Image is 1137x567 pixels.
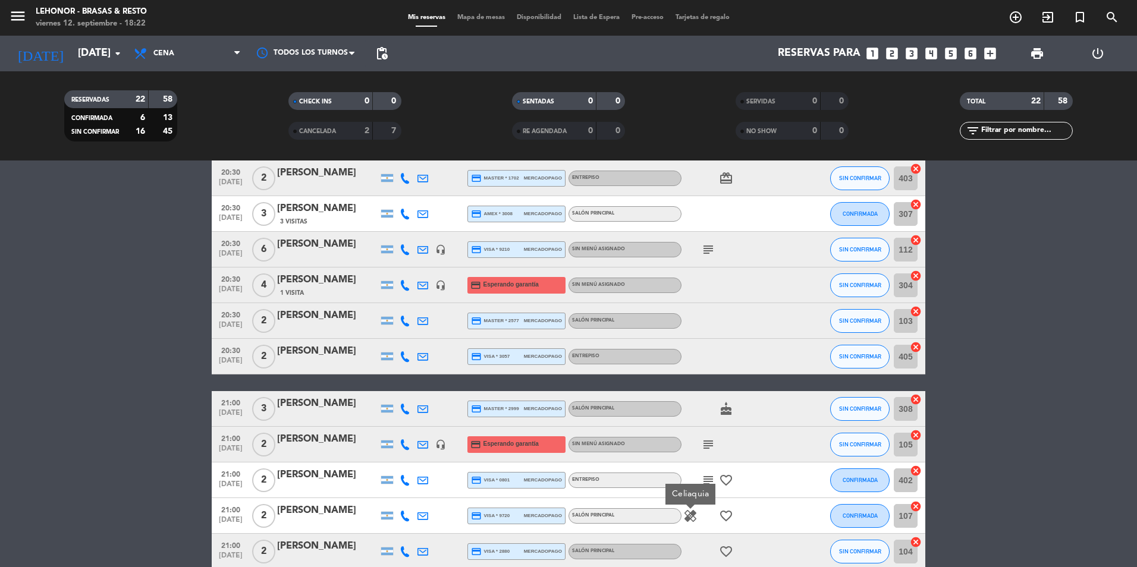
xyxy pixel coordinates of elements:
[216,343,246,357] span: 20:30
[216,467,246,480] span: 21:00
[524,476,562,484] span: mercadopago
[36,18,147,30] div: viernes 12. septiembre - 18:22
[524,210,562,218] span: mercadopago
[839,548,881,555] span: SIN CONFIRMAR
[277,431,378,447] div: [PERSON_NAME]
[216,409,246,423] span: [DATE]
[216,307,246,321] span: 20:30
[216,516,246,530] span: [DATE]
[216,272,246,285] span: 20:30
[252,238,275,262] span: 6
[524,317,562,325] span: mercadopago
[701,473,715,487] i: subject
[216,236,246,250] span: 20:30
[471,546,482,557] i: credit_card
[216,395,246,409] span: 21:00
[839,282,881,288] span: SIN CONFIRMAR
[252,202,275,226] span: 3
[402,14,451,21] span: Mis reservas
[1105,10,1119,24] i: search
[9,7,27,25] i: menu
[524,405,562,412] span: mercadopago
[830,468,890,492] button: CONFIRMADA
[136,127,145,136] strong: 16
[470,280,481,291] i: credit_card
[471,475,482,486] i: credit_card
[830,504,890,528] button: CONFIRMADA
[277,201,378,216] div: [PERSON_NAME]
[746,128,777,134] span: NO SHOW
[812,127,817,135] strong: 0
[572,211,614,216] span: SALÓN PRINCIPAL
[843,477,878,483] span: CONFIRMADA
[910,536,922,548] i: cancel
[471,173,482,184] i: credit_card
[830,273,890,297] button: SIN CONFIRMAR
[471,404,482,414] i: credit_card
[524,512,562,519] span: mercadopago
[252,433,275,456] span: 2
[136,95,145,103] strong: 22
[435,280,446,291] i: headset_mic
[572,175,599,180] span: ENTREPISO
[163,114,175,122] strong: 13
[470,439,481,450] i: credit_card
[830,166,890,190] button: SIN CONFIRMAR
[812,97,817,105] strong: 0
[910,163,922,175] i: cancel
[884,46,900,61] i: looks_two
[252,397,275,421] span: 3
[471,546,510,557] span: visa * 2880
[471,351,510,362] span: visa * 3057
[391,97,398,105] strong: 0
[572,354,599,358] span: ENTREPISO
[830,202,890,226] button: CONFIRMADA
[670,14,736,21] span: Tarjetas de regalo
[252,309,275,333] span: 2
[967,99,985,105] span: TOTAL
[830,397,890,421] button: SIN CONFIRMAR
[572,513,614,518] span: SALÓN PRINCIPAL
[839,353,881,360] span: SIN CONFIRMAR
[216,178,246,192] span: [DATE]
[299,99,332,105] span: CHECK INS
[252,540,275,563] span: 2
[839,175,881,181] span: SIN CONFIRMAR
[572,282,625,287] span: Sin menú asignado
[71,97,109,103] span: RESERVADAS
[572,318,614,323] span: SALÓN PRINCIPAL
[719,509,733,523] i: favorite_border
[966,124,980,138] i: filter_list
[471,511,482,521] i: credit_card
[910,234,922,246] i: cancel
[216,431,246,445] span: 21:00
[1030,46,1044,61] span: print
[910,199,922,210] i: cancel
[365,97,369,105] strong: 0
[111,46,125,61] i: arrow_drop_down
[435,244,446,255] i: headset_mic
[471,316,482,326] i: credit_card
[435,439,446,450] i: headset_mic
[216,214,246,228] span: [DATE]
[471,244,482,255] i: credit_card
[216,200,246,214] span: 20:30
[140,114,145,122] strong: 6
[865,46,880,61] i: looks_one
[163,95,175,103] strong: 58
[910,341,922,353] i: cancel
[943,46,959,61] i: looks_5
[471,173,519,184] span: master * 1702
[1091,46,1105,61] i: power_settings_new
[567,14,626,21] span: Lista de Espera
[1058,97,1070,105] strong: 58
[839,97,846,105] strong: 0
[843,210,878,217] span: CONFIRMADA
[626,14,670,21] span: Pre-acceso
[701,437,715,452] i: subject
[924,46,939,61] i: looks_4
[980,124,1072,137] input: Filtrar por nombre...
[615,97,623,105] strong: 0
[216,285,246,299] span: [DATE]
[471,511,510,521] span: visa * 9720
